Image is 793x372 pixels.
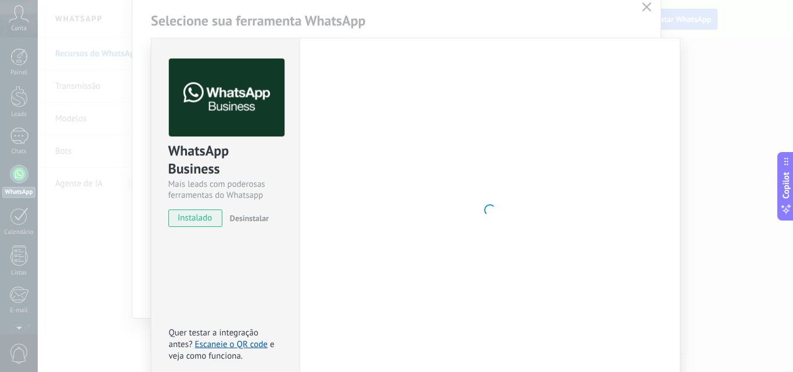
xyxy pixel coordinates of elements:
[169,327,258,350] span: Quer testar a integração antes?
[169,59,284,137] img: logo_main.png
[225,210,269,227] button: Desinstalar
[230,213,269,223] span: Desinstalar
[168,179,283,201] div: Mais leads com poderosas ferramentas do Whatsapp
[780,172,792,198] span: Copilot
[195,339,268,350] a: Escaneie o QR code
[169,339,275,362] span: e veja como funciona.
[169,210,222,227] span: instalado
[168,142,283,179] div: WhatsApp Business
